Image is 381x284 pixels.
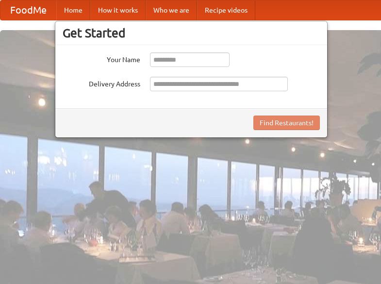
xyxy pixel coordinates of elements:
[0,0,56,20] a: FoodMe
[90,0,146,20] a: How it works
[197,0,255,20] a: Recipe videos
[63,52,140,65] label: Your Name
[253,116,320,130] button: Find Restaurants!
[146,0,197,20] a: Who we are
[63,26,320,40] h3: Get Started
[63,77,140,89] label: Delivery Address
[56,0,90,20] a: Home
